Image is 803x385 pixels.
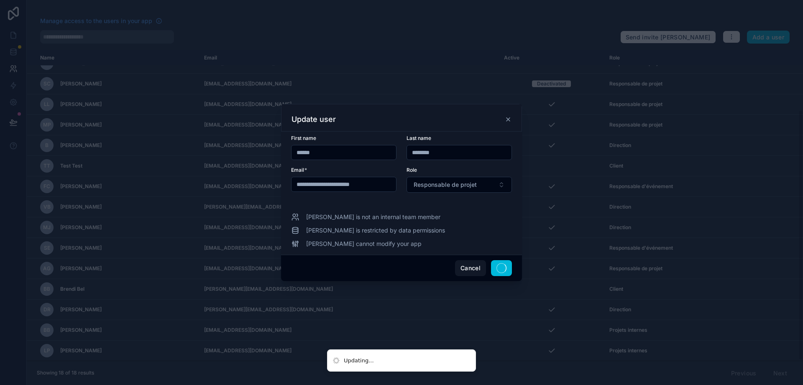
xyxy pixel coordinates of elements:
[455,260,486,276] button: Cancel
[306,226,445,235] span: [PERSON_NAME] is restricted by data permissions
[306,240,422,248] span: [PERSON_NAME] cannot modify your app
[291,135,316,141] span: First name
[344,357,374,365] div: Updating...
[407,177,512,193] button: Select Button
[414,181,477,189] span: Responsable de projet
[291,167,304,173] span: Email
[306,213,440,221] span: [PERSON_NAME] is not an internal team member
[292,114,336,124] h3: Update user
[407,135,431,141] span: Last name
[407,167,417,173] span: Role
